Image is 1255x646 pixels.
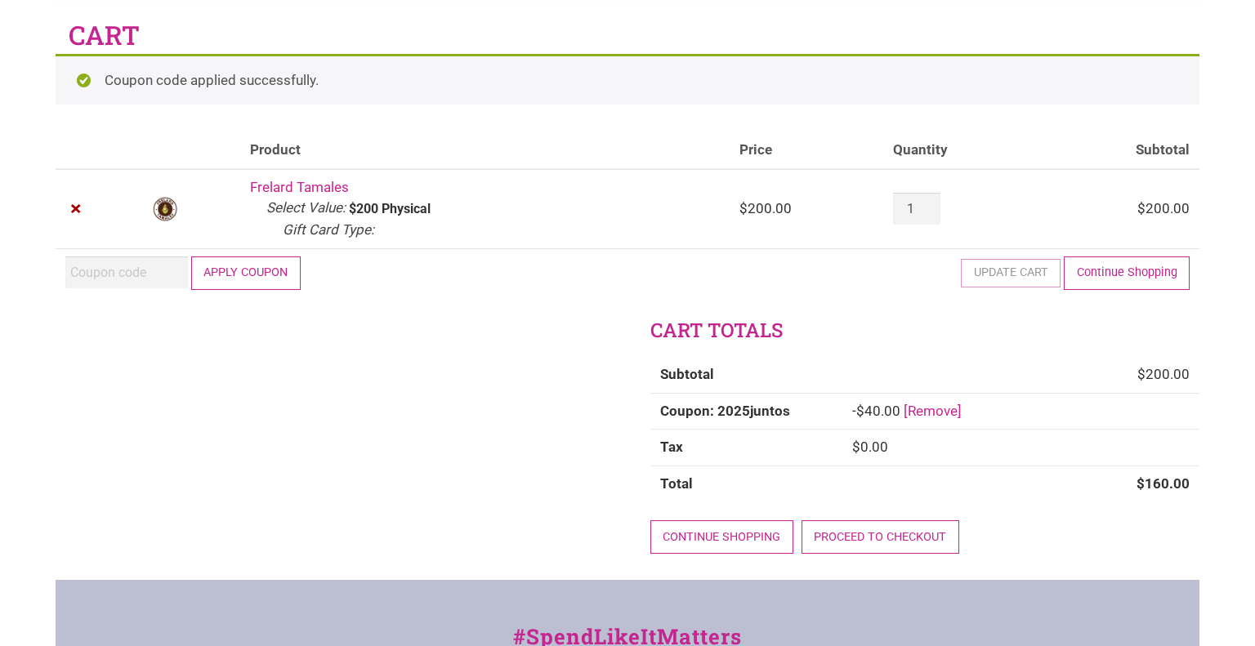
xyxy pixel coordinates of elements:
[250,179,349,195] a: Frelard Tamales
[852,439,860,455] span: $
[893,193,940,225] input: Product quantity
[842,393,1199,430] td: -
[650,357,842,393] th: Subtotal
[240,132,730,169] th: Product
[883,132,1043,169] th: Quantity
[650,393,842,430] th: Coupon: 2025juntos
[1043,132,1200,169] th: Subtotal
[349,203,378,216] p: $200
[650,466,842,502] th: Total
[904,403,962,419] a: Remove 2025juntos coupon
[650,429,842,466] th: Tax
[1137,475,1145,492] span: $
[856,403,864,419] span: $
[650,520,793,554] a: Continue shopping
[1137,366,1190,382] bdi: 200.00
[1137,366,1146,382] span: $
[730,132,883,169] th: Price
[739,200,748,216] span: $
[852,439,888,455] bdi: 0.00
[283,220,374,241] dt: Gift Card Type:
[650,317,1199,345] h2: Cart totals
[1137,475,1190,492] bdi: 160.00
[266,198,346,219] dt: Select Value:
[65,198,87,220] a: Remove Frelard Tamales from cart
[65,256,188,288] input: Coupon code
[69,17,140,54] h1: Cart
[1137,200,1190,216] bdi: 200.00
[191,256,301,290] button: Apply coupon
[1064,256,1190,290] a: Continue Shopping
[856,403,900,419] span: 40.00
[961,259,1061,287] button: Update cart
[802,520,959,554] a: Proceed to checkout
[1137,200,1146,216] span: $
[56,54,1199,105] div: Coupon code applied successfully.
[739,200,792,216] bdi: 200.00
[382,203,431,216] p: Physical
[152,196,178,222] img: Frelard Tamales logo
